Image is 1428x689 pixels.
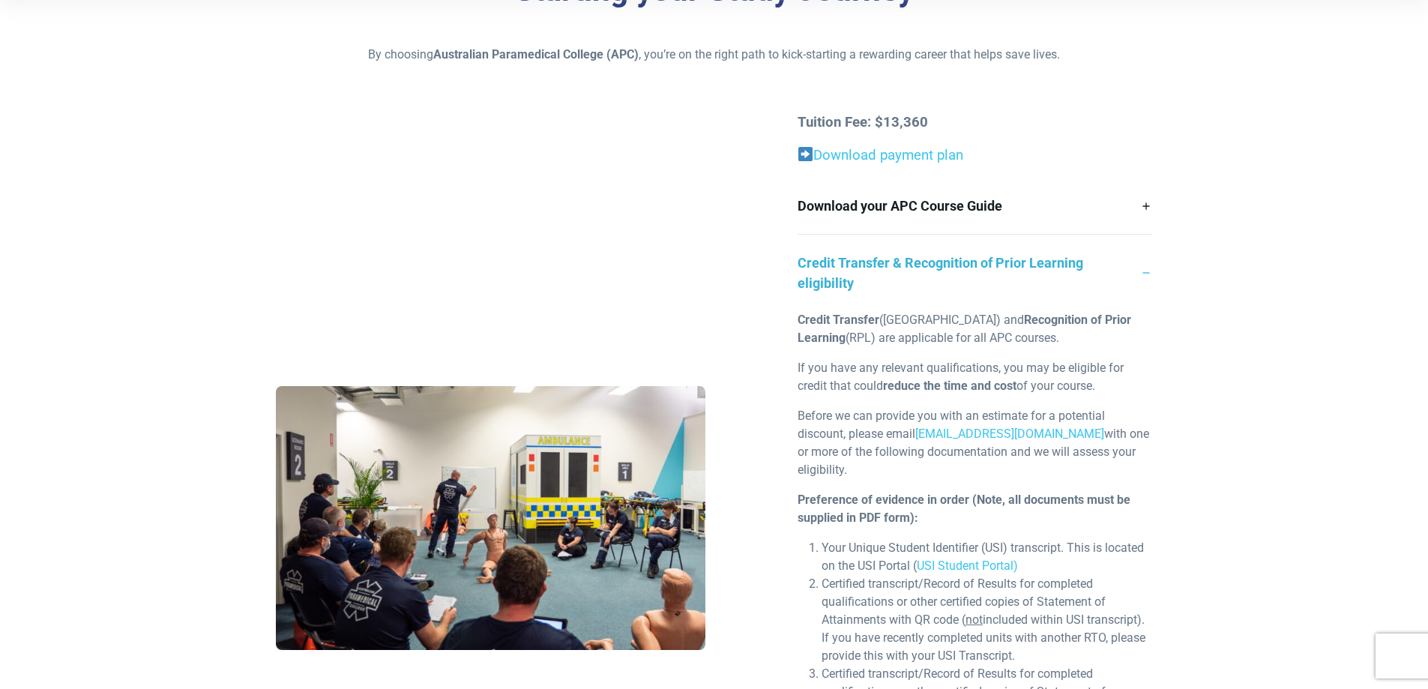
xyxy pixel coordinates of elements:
[822,575,1152,665] li: Certified transcript/Record of Results for completed qualifications or other certified copies of ...
[883,379,1016,393] strong: reduce the time and cost
[822,539,1152,575] li: Your Unique Student Identifier (USI) transcript. This is located on the USI Portal (
[798,407,1152,479] p: Before we can provide you with an estimate for a potential discount, please email with one or mor...
[798,311,1152,347] p: ([GEOGRAPHIC_DATA]) and (RPL) are applicable for all APC courses.
[798,493,1130,525] strong: Preference of evidence in order (Note, all documents must be supplied in PDF form):
[433,47,639,61] strong: Australian Paramedical College (APC)
[915,427,1104,441] a: [EMAIL_ADDRESS][DOMAIN_NAME]
[917,559,1018,573] a: USI Student Portal)
[798,359,1152,395] p: If you have any relevant qualifications, you may be eligible for credit that could of your course.
[798,235,1152,311] a: Credit Transfer & Recognition of Prior Learning eligibility
[965,613,983,627] u: not
[798,147,813,161] img: ➡️
[798,114,928,130] strong: Tuition Fee: $13,360
[813,147,963,163] a: Download payment plan
[798,313,879,327] strong: Credit Transfer
[276,46,1153,64] p: By choosing , you’re on the right path to kick-starting a rewarding career that helps save lives.
[798,178,1152,234] a: Download your APC Course Guide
